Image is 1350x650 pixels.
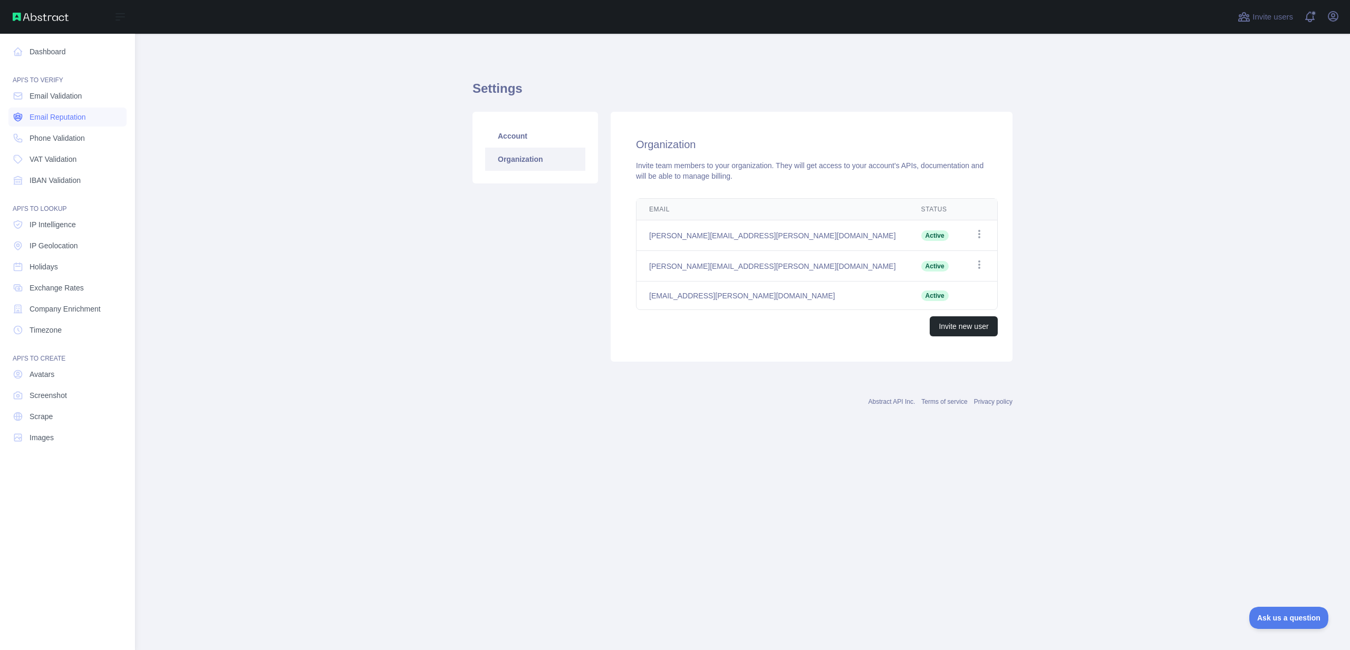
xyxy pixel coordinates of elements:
[485,124,585,148] a: Account
[637,220,909,251] td: [PERSON_NAME][EMAIL_ADDRESS][PERSON_NAME][DOMAIN_NAME]
[8,299,127,318] a: Company Enrichment
[30,304,101,314] span: Company Enrichment
[637,251,909,282] td: [PERSON_NAME][EMAIL_ADDRESS][PERSON_NAME][DOMAIN_NAME]
[636,137,987,152] h2: Organization
[8,428,127,447] a: Images
[1249,607,1329,629] iframe: Toggle Customer Support
[30,240,78,251] span: IP Geolocation
[637,282,909,310] td: [EMAIL_ADDRESS][PERSON_NAME][DOMAIN_NAME]
[30,133,85,143] span: Phone Validation
[8,278,127,297] a: Exchange Rates
[8,108,127,127] a: Email Reputation
[8,386,127,405] a: Screenshot
[30,283,84,293] span: Exchange Rates
[30,219,76,230] span: IP Intelligence
[8,192,127,213] div: API'S TO LOOKUP
[921,398,967,405] a: Terms of service
[30,411,53,422] span: Scrape
[30,175,81,186] span: IBAN Validation
[8,171,127,190] a: IBAN Validation
[909,199,961,220] th: Status
[8,321,127,339] a: Timezone
[869,398,915,405] a: Abstract API Inc.
[930,316,997,336] button: Invite new user
[8,407,127,426] a: Scrape
[8,257,127,276] a: Holidays
[13,13,69,21] img: Abstract API
[472,80,1012,105] h1: Settings
[8,63,127,84] div: API'S TO VERIFY
[30,91,82,101] span: Email Validation
[8,215,127,234] a: IP Intelligence
[636,160,987,181] div: Invite team members to your organization. They will get access to your account's APIs, documentat...
[1252,11,1293,23] span: Invite users
[30,325,62,335] span: Timezone
[1236,8,1295,25] button: Invite users
[30,112,86,122] span: Email Reputation
[8,86,127,105] a: Email Validation
[30,390,67,401] span: Screenshot
[8,365,127,384] a: Avatars
[8,342,127,363] div: API'S TO CREATE
[8,42,127,61] a: Dashboard
[30,154,76,164] span: VAT Validation
[30,261,58,272] span: Holidays
[921,261,949,271] span: Active
[8,129,127,148] a: Phone Validation
[974,398,1012,405] a: Privacy policy
[921,230,949,241] span: Active
[30,369,54,380] span: Avatars
[8,236,127,255] a: IP Geolocation
[637,199,909,220] th: Email
[30,432,54,443] span: Images
[485,148,585,171] a: Organization
[921,290,949,301] span: Active
[8,150,127,169] a: VAT Validation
